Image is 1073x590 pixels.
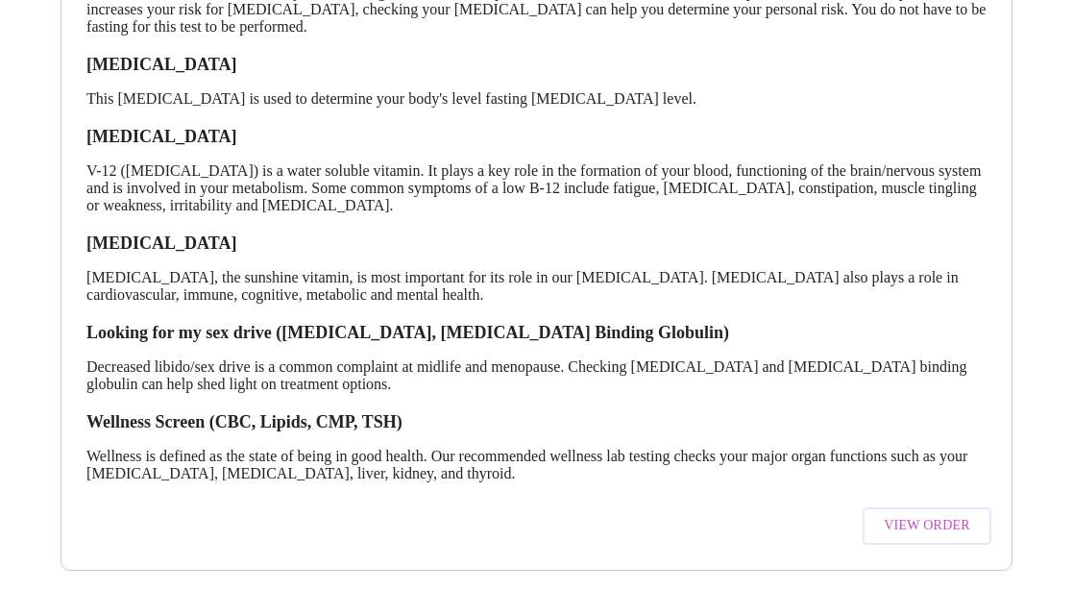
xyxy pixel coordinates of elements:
[86,448,987,482] p: Wellness is defined as the state of being in good health. Our recommended wellness lab testing ch...
[86,162,987,214] p: V-12 ([MEDICAL_DATA]) is a water soluble vitamin. It plays a key role in the formation of your bl...
[884,514,970,538] span: View Order
[86,323,987,343] h3: Looking for my sex drive ([MEDICAL_DATA], [MEDICAL_DATA] Binding Globulin)
[86,90,987,108] p: This [MEDICAL_DATA] is used to determine your body's level fasting [MEDICAL_DATA] level.
[863,507,991,545] button: View Order
[86,412,987,432] h3: Wellness Screen (CBC, Lipids, CMP, TSH)
[86,358,987,393] p: Decreased libido/sex drive is a common complaint at midlife and menopause. Checking [MEDICAL_DATA...
[86,55,987,75] h3: [MEDICAL_DATA]
[86,269,987,304] p: [MEDICAL_DATA], the sunshine vitamin, is most important for its role in our [MEDICAL_DATA]. [MEDI...
[858,498,996,554] a: View Order
[86,234,987,254] h3: [MEDICAL_DATA]
[86,127,987,147] h3: [MEDICAL_DATA]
